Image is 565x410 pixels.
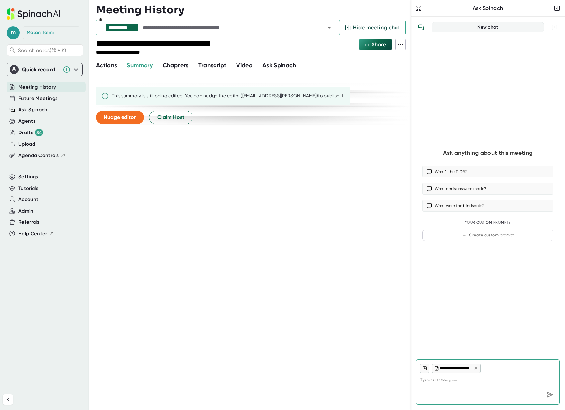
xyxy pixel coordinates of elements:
[10,63,80,76] div: Quick record
[96,111,144,124] button: Nudge editor
[415,21,428,34] button: View conversation history
[198,62,227,69] span: Transcript
[18,230,54,237] button: Help Center
[22,66,59,73] div: Quick record
[18,230,47,237] span: Help Center
[18,117,35,125] button: Agents
[422,200,553,212] button: What were the blindspots?
[359,39,392,50] button: Share
[414,4,423,13] button: Expand to Ask Spinach page
[18,173,38,181] button: Settings
[96,62,117,69] span: Actions
[18,106,48,113] button: Ask Spinach
[544,389,555,400] div: Send message
[18,47,81,53] span: Search notes (⌘ + K)
[236,61,253,70] button: Video
[262,62,296,69] span: Ask Spinach
[96,61,117,70] button: Actions
[18,129,43,136] button: Drafts 84
[18,152,66,159] button: Agenda Controls
[18,207,34,215] button: Admin
[422,166,553,177] button: What’s the TLDR?
[443,149,532,157] div: Ask anything about this meeting
[325,23,334,32] button: Open
[339,20,406,35] button: Hide meeting chat
[18,218,39,226] button: Referrals
[423,5,553,11] div: Ask Spinach
[18,140,35,148] button: Upload
[35,129,43,136] div: 84
[112,93,345,99] div: This summary is still being edited. You can nudge the editor ([EMAIL_ADDRESS][PERSON_NAME]) to pu...
[372,41,386,48] span: Share
[18,83,56,91] button: Meeting History
[127,61,152,70] button: Summary
[163,61,189,70] button: Chapters
[236,62,253,69] span: Video
[149,111,192,124] button: Claim Host
[96,4,184,16] h3: Meeting History
[18,95,57,102] button: Future Meetings
[353,24,400,31] span: Hide meeting chat
[553,4,562,13] button: Close conversation sidebar
[18,129,43,136] div: Drafts
[127,62,152,69] span: Summary
[422,220,553,225] div: Your Custom Prompts
[7,26,20,39] span: m
[422,230,553,241] button: Create custom prompt
[18,185,38,192] button: Tutorials
[157,113,184,121] span: Claim Host
[262,61,296,70] button: Ask Spinach
[18,152,59,159] span: Agenda Controls
[436,24,540,30] div: New chat
[422,183,553,195] button: What decisions were made?
[18,196,38,203] button: Account
[104,114,136,120] span: Nudge editor
[27,30,54,36] div: Matan Talmi
[163,62,189,69] span: Chapters
[198,61,227,70] button: Transcript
